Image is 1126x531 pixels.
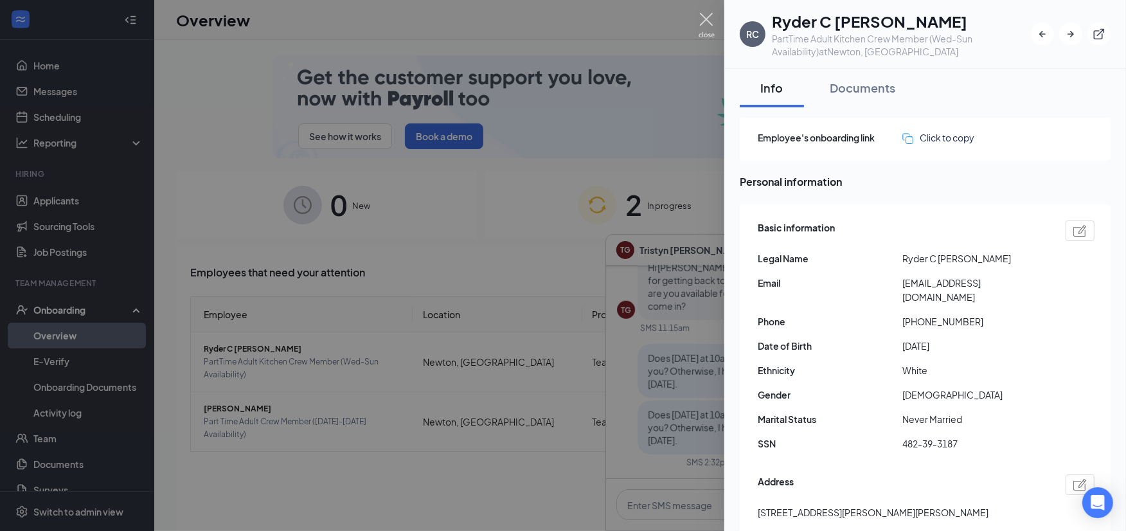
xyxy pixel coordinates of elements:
h1: Ryder C [PERSON_NAME] [772,10,1031,32]
div: RC [746,28,759,40]
svg: ExternalLink [1093,28,1105,40]
svg: ArrowRight [1064,28,1077,40]
span: [DEMOGRAPHIC_DATA] [902,388,1047,402]
span: Ethnicity [758,363,902,377]
span: 482-39-3187 [902,437,1047,451]
img: click-to-copy.71757273a98fde459dfc.svg [902,133,913,144]
span: [DATE] [902,339,1047,353]
div: Documents [830,80,895,96]
span: Phone [758,314,902,328]
button: ArrowLeftNew [1031,22,1054,46]
span: [EMAIL_ADDRESS][DOMAIN_NAME] [902,276,1047,304]
span: Legal Name [758,251,902,265]
div: Open Intercom Messenger [1082,487,1113,518]
span: Personal information [740,174,1111,190]
span: Basic information [758,221,835,241]
svg: ArrowLeftNew [1036,28,1049,40]
span: Never Married [902,412,1047,426]
button: ExternalLink [1087,22,1111,46]
span: Address [758,474,794,495]
span: Employee's onboarding link [758,130,902,145]
span: Date of Birth [758,339,902,353]
span: Marital Status [758,412,902,426]
span: White [902,363,1047,377]
span: Gender [758,388,902,402]
div: PartTime Adult Kitchen Crew Member (Wed-Sun Availability) at Newton, [GEOGRAPHIC_DATA] [772,32,1031,58]
span: Ryder C [PERSON_NAME] [902,251,1047,265]
span: Email [758,276,902,290]
div: Info [753,80,791,96]
button: Click to copy [902,130,974,145]
span: SSN [758,437,902,451]
span: [STREET_ADDRESS][PERSON_NAME][PERSON_NAME] [758,505,988,519]
button: ArrowRight [1059,22,1082,46]
span: [PHONE_NUMBER] [902,314,1047,328]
